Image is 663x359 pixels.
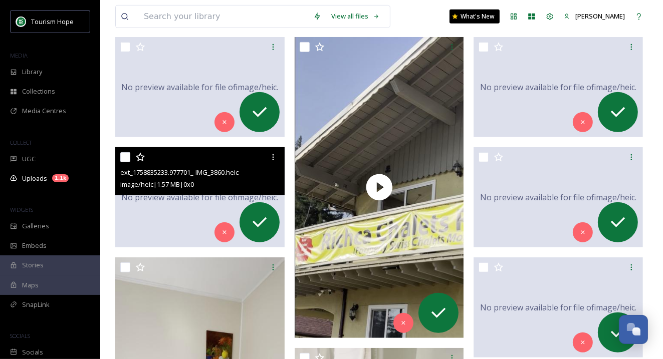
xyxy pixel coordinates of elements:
a: What's New [450,10,500,24]
span: Socials [22,347,43,357]
span: Galleries [22,221,49,231]
a: View all files [326,7,385,26]
span: No preview available for file of image/heic . [121,81,278,93]
span: Stories [22,260,44,270]
span: Uploads [22,174,47,183]
input: Search your library [139,6,308,28]
span: COLLECT [10,139,32,146]
span: SnapLink [22,300,50,309]
button: Open Chat [619,315,648,344]
span: [PERSON_NAME] [575,12,625,21]
span: ext_1758835233.977701_-IMG_3860.heic [120,168,239,177]
a: [PERSON_NAME] [559,7,630,26]
span: Maps [22,280,39,290]
span: Tourism Hope [31,17,74,26]
span: Media Centres [22,106,66,116]
span: UGC [22,154,36,164]
span: Embeds [22,241,47,250]
span: WIDGETS [10,206,33,213]
span: MEDIA [10,52,28,59]
span: Collections [22,87,55,96]
span: No preview available for file of image/heic . [480,301,637,313]
img: thumbnail [295,37,464,338]
span: Library [22,67,42,77]
span: image/heic | 1.57 MB | 0 x 0 [120,180,194,189]
div: 1.1k [52,174,69,182]
span: SOCIALS [10,332,30,339]
span: No preview available for file of image/heic . [121,191,278,203]
span: No preview available for file of image/heic . [480,191,637,203]
span: No preview available for file of image/heic . [480,81,637,93]
img: logo.png [16,17,26,27]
